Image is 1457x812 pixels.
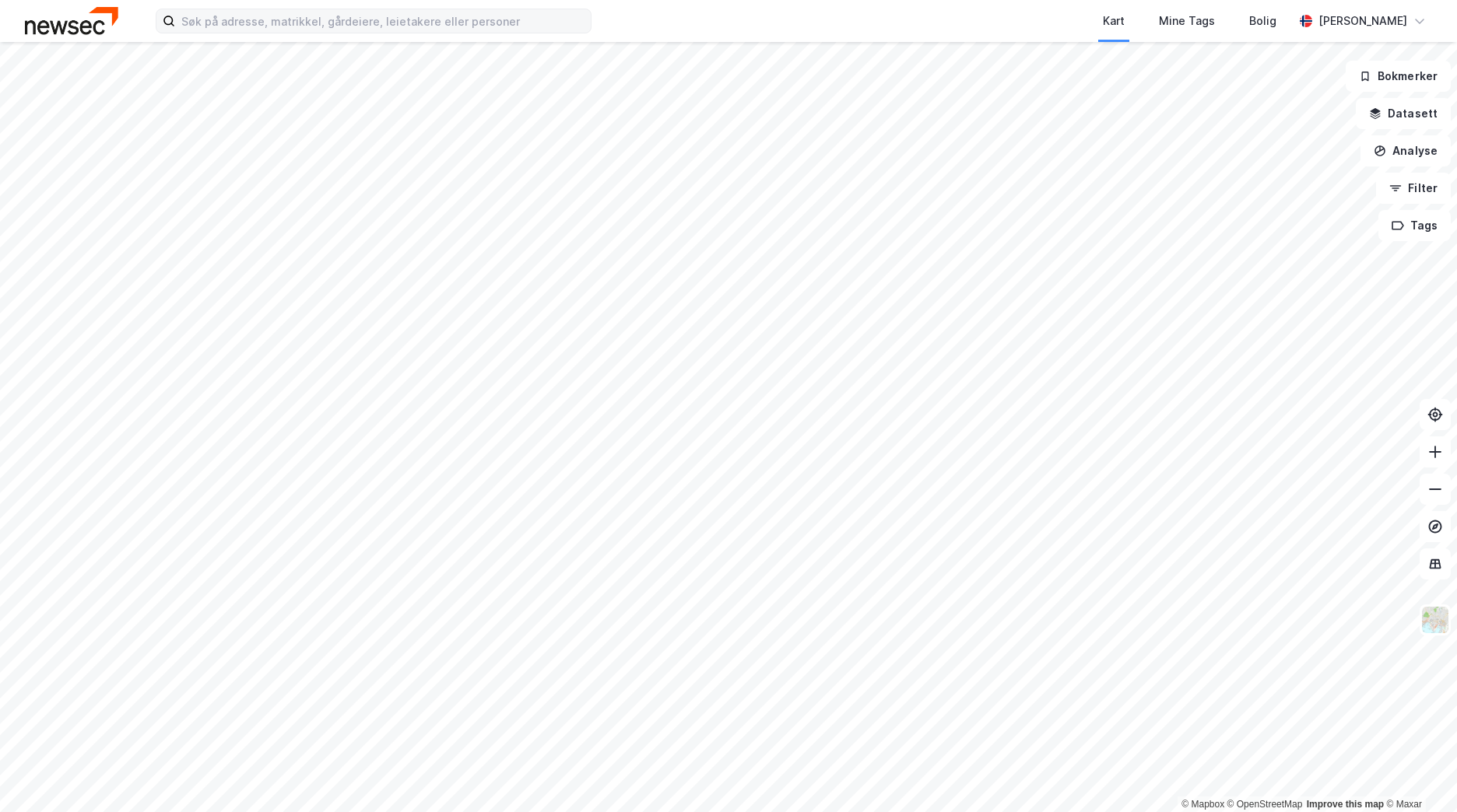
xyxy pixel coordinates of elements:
div: Kart [1103,12,1125,30]
a: Mapbox [1181,799,1224,810]
div: Kontrollprogram for chat [1379,737,1457,812]
div: Mine Tags [1159,12,1215,30]
a: Improve this map [1307,799,1384,810]
div: Bolig [1249,12,1276,30]
button: Filter [1376,173,1451,204]
div: [PERSON_NAME] [1318,12,1407,30]
a: OpenStreetMap [1227,799,1303,810]
iframe: Chat Widget [1379,737,1457,812]
img: Z [1420,605,1450,635]
button: Tags [1378,210,1451,241]
button: Bokmerker [1346,61,1451,92]
img: newsec-logo.f6e21ccffca1b3a03d2d.png [25,7,118,34]
input: Søk på adresse, matrikkel, gårdeiere, leietakere eller personer [175,9,591,33]
button: Datasett [1356,98,1451,129]
button: Analyse [1360,135,1451,166]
